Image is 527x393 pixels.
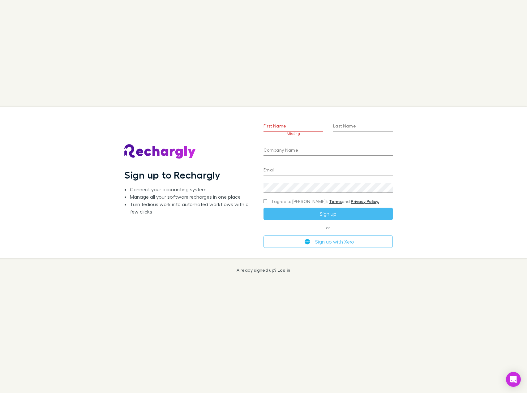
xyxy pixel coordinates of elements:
[130,193,254,201] li: Manage all your software recharges in one place
[305,239,310,244] img: Xero's logo
[263,208,393,220] button: Sign up
[263,227,393,228] span: or
[329,199,342,204] a: Terms
[130,186,254,193] li: Connect your accounting system
[506,372,521,387] div: Open Intercom Messenger
[272,198,379,205] span: I agree to [PERSON_NAME]’s and
[277,267,290,273] a: Log in
[124,169,221,181] h1: Sign up to Rechargly
[124,144,196,159] img: Rechargly's Logo
[130,201,254,215] li: Turn tedious work into automated workflows with a few clicks
[263,235,393,248] button: Sign up with Xero
[237,268,290,273] p: Already signed up?
[351,199,379,204] a: Privacy Policy.
[263,132,323,136] p: Missing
